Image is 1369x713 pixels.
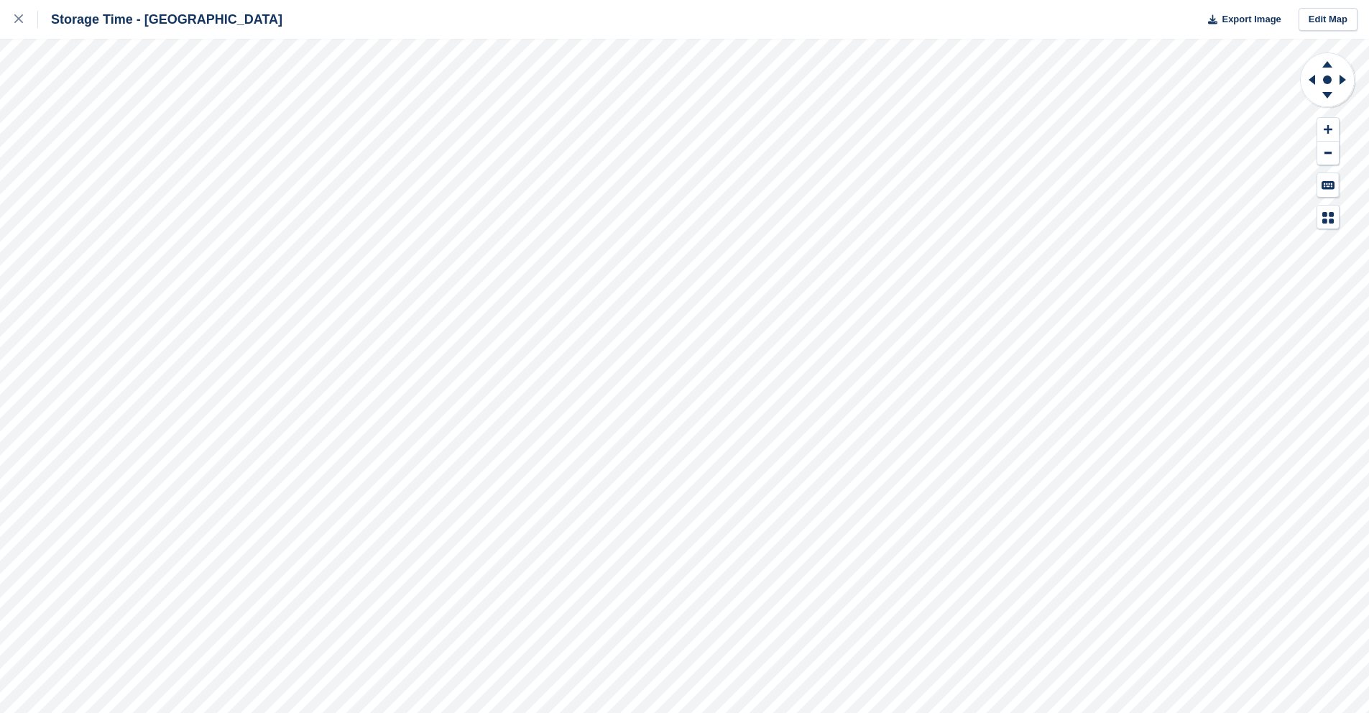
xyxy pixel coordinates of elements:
[1199,8,1281,32] button: Export Image
[1317,118,1339,142] button: Zoom In
[1317,173,1339,197] button: Keyboard Shortcuts
[38,11,282,28] div: Storage Time - [GEOGRAPHIC_DATA]
[1317,206,1339,229] button: Map Legend
[1222,12,1281,27] span: Export Image
[1317,142,1339,165] button: Zoom Out
[1299,8,1358,32] a: Edit Map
